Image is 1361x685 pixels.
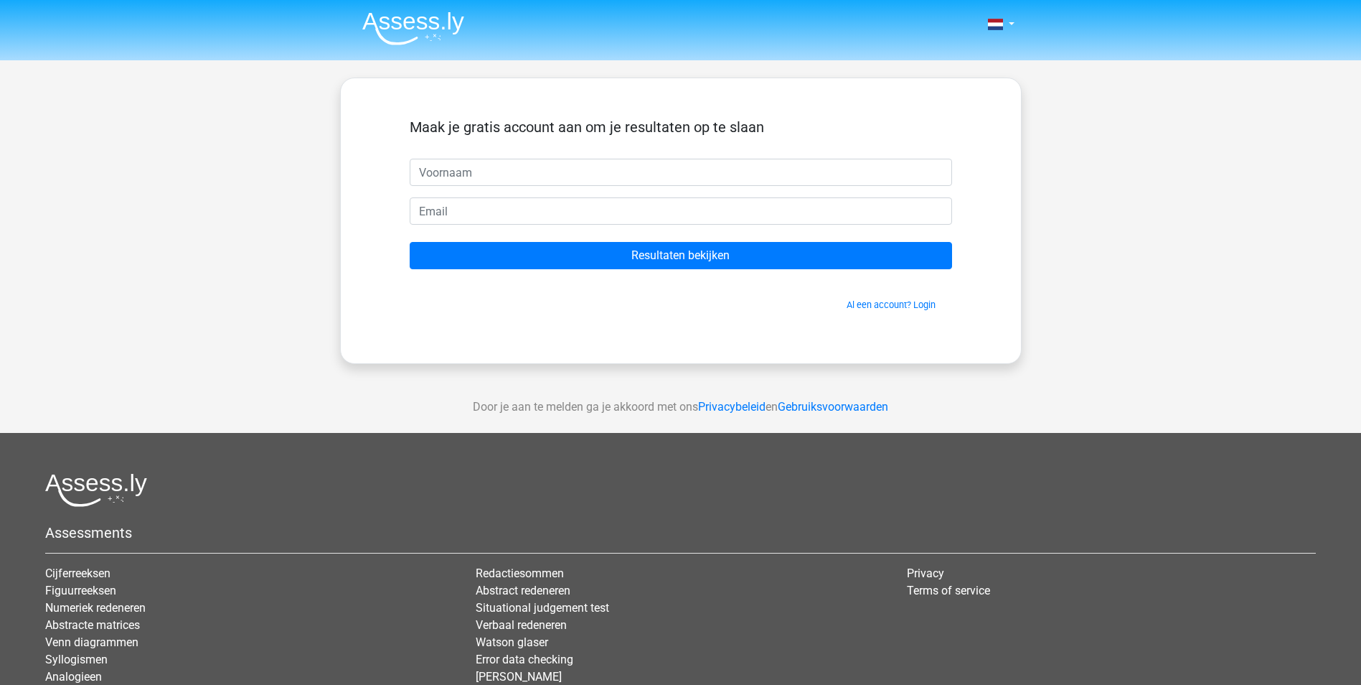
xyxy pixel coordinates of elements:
[45,618,140,632] a: Abstracte matrices
[45,635,138,649] a: Venn diagrammen
[45,584,116,597] a: Figuurreeksen
[847,299,936,310] a: Al een account? Login
[907,584,990,597] a: Terms of service
[476,670,562,684] a: [PERSON_NAME]
[410,242,952,269] input: Resultaten bekijken
[476,567,564,580] a: Redactiesommen
[362,11,464,45] img: Assessly
[907,567,944,580] a: Privacy
[45,473,147,507] img: Assessly logo
[410,159,952,186] input: Voornaam
[476,618,567,632] a: Verbaal redeneren
[45,601,146,615] a: Numeriek redeneren
[476,584,570,597] a: Abstract redeneren
[45,653,108,666] a: Syllogismen
[45,567,110,580] a: Cijferreeksen
[778,400,888,414] a: Gebruiksvoorwaarden
[410,118,952,136] h5: Maak je gratis account aan om je resultaten op te slaan
[45,524,1316,541] h5: Assessments
[410,197,952,225] input: Email
[476,635,548,649] a: Watson glaser
[45,670,102,684] a: Analogieen
[476,601,609,615] a: Situational judgement test
[698,400,766,414] a: Privacybeleid
[476,653,573,666] a: Error data checking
